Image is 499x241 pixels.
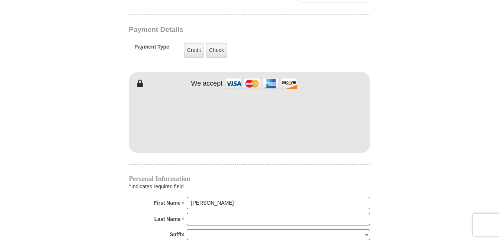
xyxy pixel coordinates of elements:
[129,176,370,182] h4: Personal Information
[134,44,169,54] h5: Payment Type
[154,198,180,208] strong: First Name
[224,76,299,92] img: credit cards accepted
[154,214,181,224] strong: Last Name
[184,43,204,58] label: Credit
[206,43,227,58] label: Check
[129,182,370,191] div: Indicates required field
[191,80,223,88] h4: We accept
[170,229,184,240] strong: Suffix
[129,26,318,34] h3: Payment Details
